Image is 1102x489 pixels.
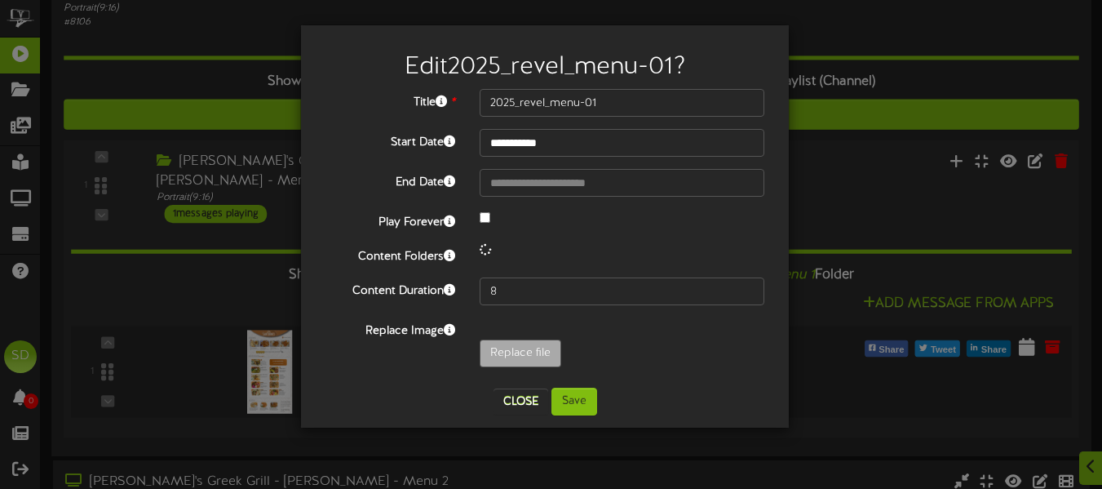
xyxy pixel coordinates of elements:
[480,278,764,305] input: 15
[313,129,467,151] label: Start Date
[313,209,467,231] label: Play Forever
[551,388,597,416] button: Save
[313,243,467,265] label: Content Folders
[313,169,467,191] label: End Date
[313,278,467,300] label: Content Duration
[325,54,764,81] h2: Edit 2025_revel_menu-01 ?
[480,89,764,117] input: Title
[313,89,467,111] label: Title
[493,389,548,415] button: Close
[313,318,467,340] label: Replace Image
